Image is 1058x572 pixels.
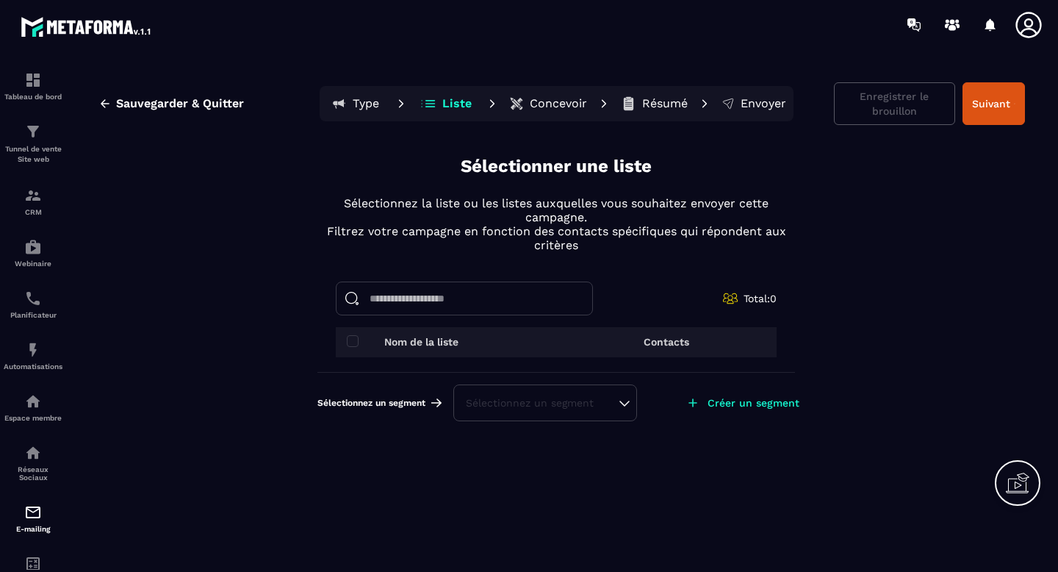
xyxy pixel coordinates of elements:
[24,290,42,307] img: scheduler
[384,336,458,348] p: Nom de la liste
[708,397,799,409] p: Créer un segment
[962,82,1025,125] button: Suivant
[741,96,786,111] p: Envoyer
[24,71,42,89] img: formation
[442,96,472,111] p: Liste
[744,293,777,304] span: Total: 0
[4,176,62,227] a: formationformationCRM
[4,208,62,216] p: CRM
[21,13,153,40] img: logo
[323,89,389,118] button: Type
[353,96,379,111] p: Type
[116,96,244,111] span: Sauvegarder & Quitter
[4,260,62,268] p: Webinaire
[87,90,255,117] button: Sauvegarder & Quitter
[4,311,62,319] p: Planificateur
[317,224,795,252] p: Filtrez votre campagne en fonction des contacts spécifiques qui répondent aux critères
[24,393,42,410] img: automations
[414,89,480,118] button: Liste
[717,89,791,118] button: Envoyer
[4,60,62,112] a: formationformationTableau de bord
[4,93,62,101] p: Tableau de bord
[24,341,42,359] img: automations
[4,433,62,493] a: social-networksocial-networkRéseaux Sociaux
[4,227,62,279] a: automationsautomationsWebinaire
[317,397,425,409] span: Sélectionnez un segment
[4,144,62,165] p: Tunnel de vente Site web
[4,493,62,544] a: emailemailE-mailing
[4,362,62,371] p: Automatisations
[24,123,42,140] img: formation
[616,89,692,118] button: Résumé
[4,465,62,482] p: Réseaux Sociaux
[4,525,62,533] p: E-mailing
[4,414,62,422] p: Espace membre
[317,196,795,224] p: Sélectionnez la liste ou les listes auxquelles vous souhaitez envoyer cette campagne.
[24,187,42,204] img: formation
[24,504,42,521] img: email
[644,336,689,348] p: Contacts
[24,444,42,462] img: social-network
[4,112,62,176] a: formationformationTunnel de vente Site web
[4,382,62,433] a: automationsautomationsEspace membre
[530,96,587,111] p: Concevoir
[642,96,688,111] p: Résumé
[505,89,591,118] button: Concevoir
[4,330,62,382] a: automationsautomationsAutomatisations
[461,154,652,179] p: Sélectionner une liste
[24,238,42,256] img: automations
[4,279,62,330] a: schedulerschedulerPlanificateur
